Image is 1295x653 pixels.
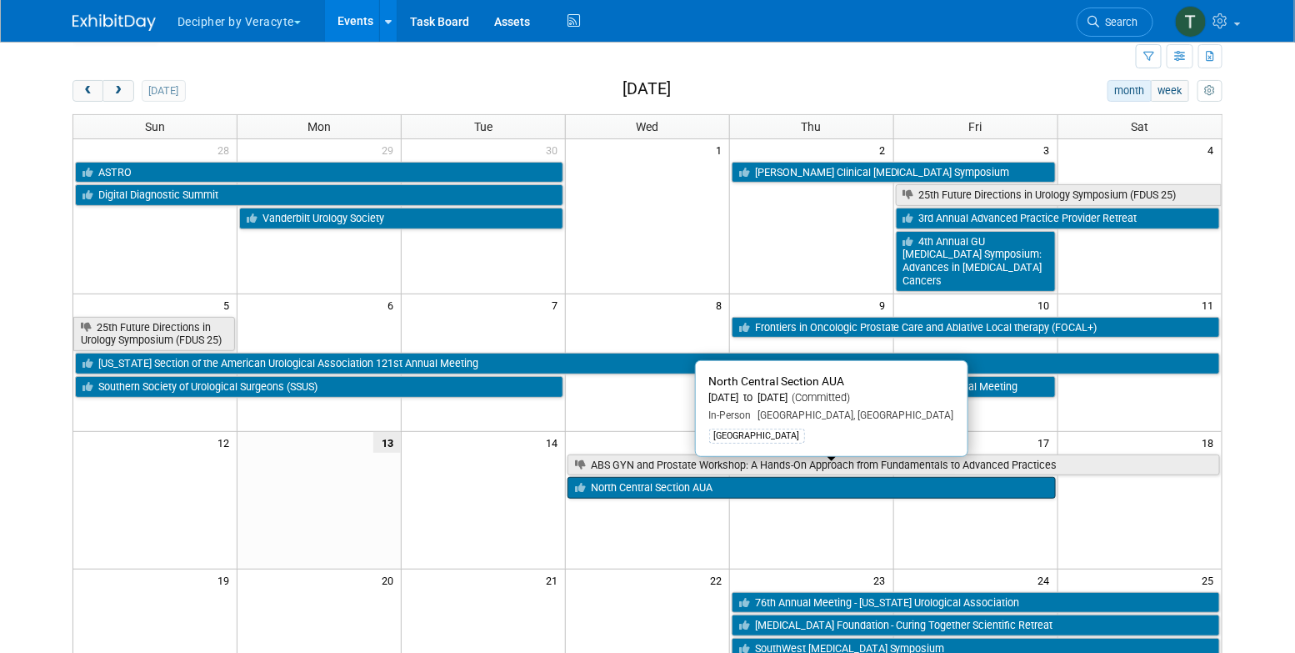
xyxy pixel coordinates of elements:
[709,429,805,444] div: [GEOGRAPHIC_DATA]
[732,162,1056,183] a: [PERSON_NAME] Clinical [MEDICAL_DATA] Symposium
[896,184,1222,206] a: 25th Future Directions in Urology Symposium (FDUS 25)
[1099,16,1137,28] span: Search
[788,391,851,404] span: (Committed)
[75,353,1220,374] a: [US_STATE] Section of the American Urological Association 121st Annual Meeting
[1151,80,1189,102] button: week
[75,376,563,398] a: Southern Society of Urological Surgeons (SSUS)
[145,120,165,133] span: Sun
[373,432,401,453] span: 13
[567,477,1056,499] a: North Central Section AUA
[872,570,893,590] span: 23
[216,139,237,160] span: 28
[732,592,1220,614] a: 76th Annual Meeting - [US_STATE] Urological Association
[544,139,565,160] span: 30
[636,120,658,133] span: Wed
[896,231,1056,292] a: 4th Annual GU [MEDICAL_DATA] Symposium: Advances in [MEDICAL_DATA] Cancers
[550,294,565,315] span: 7
[75,184,563,206] a: Digital Diagnostic Summit
[72,80,103,102] button: prev
[802,120,822,133] span: Thu
[544,432,565,453] span: 14
[969,120,982,133] span: Fri
[307,120,331,133] span: Mon
[72,14,156,31] img: ExhibitDay
[878,294,893,315] span: 9
[1037,570,1057,590] span: 24
[709,374,845,388] span: North Central Section AUA
[380,139,401,160] span: 29
[622,80,671,98] h2: [DATE]
[1107,80,1152,102] button: month
[1037,294,1057,315] span: 10
[1201,432,1222,453] span: 18
[1131,120,1148,133] span: Sat
[102,80,133,102] button: next
[1207,139,1222,160] span: 4
[714,294,729,315] span: 8
[544,570,565,590] span: 21
[567,455,1220,476] a: ABS GYN and Prostate Workshop: A Hands-On Approach from Fundamentals to Advanced Practices
[709,391,954,405] div: [DATE] to [DATE]
[216,432,237,453] span: 12
[1175,6,1207,38] img: Tony Alvarado
[752,409,954,421] span: [GEOGRAPHIC_DATA], [GEOGRAPHIC_DATA]
[732,615,1220,636] a: [MEDICAL_DATA] Foundation - Curing Together Scientific Retreat
[714,139,729,160] span: 1
[222,294,237,315] span: 5
[1204,86,1215,97] i: Personalize Calendar
[1201,570,1222,590] span: 25
[1037,432,1057,453] span: 17
[216,570,237,590] span: 19
[896,208,1220,229] a: 3rd Annual Advanced Practice Provider Retreat
[732,317,1220,339] a: Frontiers in Oncologic Prostate Care and Ablative Local therapy (FOCAL+)
[1197,80,1222,102] button: myCustomButton
[1042,139,1057,160] span: 3
[239,208,563,229] a: Vanderbilt Urology Society
[878,139,893,160] span: 2
[380,570,401,590] span: 20
[709,409,752,421] span: In-Person
[474,120,492,133] span: Tue
[142,80,186,102] button: [DATE]
[73,317,235,351] a: 25th Future Directions in Urology Symposium (FDUS 25)
[708,570,729,590] span: 22
[75,162,563,183] a: ASTRO
[1077,8,1153,37] a: Search
[386,294,401,315] span: 6
[1201,294,1222,315] span: 11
